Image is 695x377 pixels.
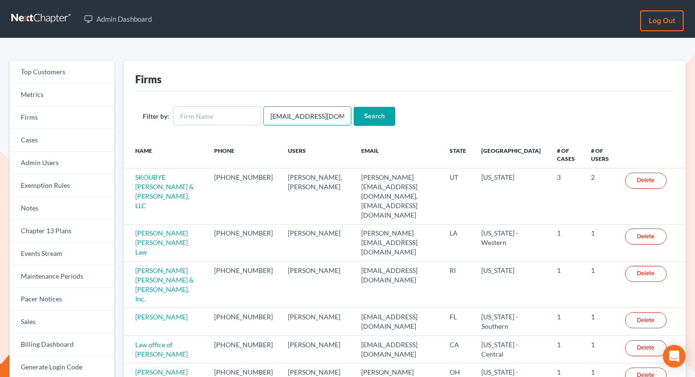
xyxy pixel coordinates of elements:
[280,308,354,335] td: [PERSON_NAME]
[442,168,474,224] td: UT
[354,262,443,308] td: [EMAIL_ADDRESS][DOMAIN_NAME]
[9,61,114,84] a: Top Customers
[207,141,280,168] th: Phone
[583,141,617,168] th: # of Users
[474,262,549,308] td: [US_STATE]
[9,152,114,175] a: Admin Users
[625,228,667,245] a: Delete
[9,84,114,106] a: Metrics
[207,308,280,335] td: [PHONE_NUMBER]
[9,288,114,311] a: Pacer Notices
[442,224,474,261] td: LA
[263,106,351,125] input: Users
[135,313,188,321] a: [PERSON_NAME]
[549,308,583,335] td: 1
[9,243,114,265] a: Events Stream
[280,141,354,168] th: Users
[640,10,684,31] a: Log out
[143,111,169,121] label: Filter by:
[442,141,474,168] th: State
[474,335,549,363] td: [US_STATE] - Central
[280,224,354,261] td: [PERSON_NAME]
[207,262,280,308] td: [PHONE_NUMBER]
[280,262,354,308] td: [PERSON_NAME]
[280,168,354,224] td: [PERSON_NAME], [PERSON_NAME]
[9,333,114,356] a: Billing Dashboard
[549,141,583,168] th: # of Cases
[474,141,549,168] th: [GEOGRAPHIC_DATA]
[663,345,686,368] div: Open Intercom Messenger
[442,335,474,363] td: CA
[474,308,549,335] td: [US_STATE] - Southern
[173,106,261,125] input: Firm Name
[9,175,114,197] a: Exemption Rules
[354,335,443,363] td: [EMAIL_ADDRESS][DOMAIN_NAME]
[207,168,280,224] td: [PHONE_NUMBER]
[354,141,443,168] th: Email
[442,262,474,308] td: RI
[354,308,443,335] td: [EMAIL_ADDRESS][DOMAIN_NAME]
[583,262,617,308] td: 1
[124,141,207,168] th: Name
[79,10,156,27] a: Admin Dashboard
[625,266,667,282] a: Delete
[474,224,549,261] td: [US_STATE] - Western
[549,224,583,261] td: 1
[354,224,443,261] td: [PERSON_NAME][EMAIL_ADDRESS][DOMAIN_NAME]
[9,197,114,220] a: Notes
[474,168,549,224] td: [US_STATE]
[583,168,617,224] td: 2
[207,335,280,363] td: [PHONE_NUMBER]
[442,308,474,335] td: FL
[625,312,667,328] a: Delete
[9,106,114,129] a: Firms
[354,168,443,224] td: [PERSON_NAME][EMAIL_ADDRESS][DOMAIN_NAME], [EMAIL_ADDRESS][DOMAIN_NAME]
[583,308,617,335] td: 1
[135,173,194,210] a: SKOUBYE [PERSON_NAME] & [PERSON_NAME], LLC
[280,335,354,363] td: [PERSON_NAME]
[549,335,583,363] td: 1
[583,224,617,261] td: 1
[549,168,583,224] td: 3
[9,129,114,152] a: Cases
[135,72,162,86] div: Firms
[625,340,667,356] a: Delete
[583,335,617,363] td: 1
[549,262,583,308] td: 1
[135,341,188,358] a: Law office of [PERSON_NAME]
[9,220,114,243] a: Chapter 13 Plans
[9,265,114,288] a: Maintenance Periods
[135,229,188,256] a: [PERSON_NAME] [PERSON_NAME] Law
[207,224,280,261] td: [PHONE_NUMBER]
[354,107,395,126] input: Search
[135,266,194,303] a: [PERSON_NAME] [PERSON_NAME] & [PERSON_NAME], Inc.
[9,311,114,333] a: Sales
[625,173,667,189] a: Delete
